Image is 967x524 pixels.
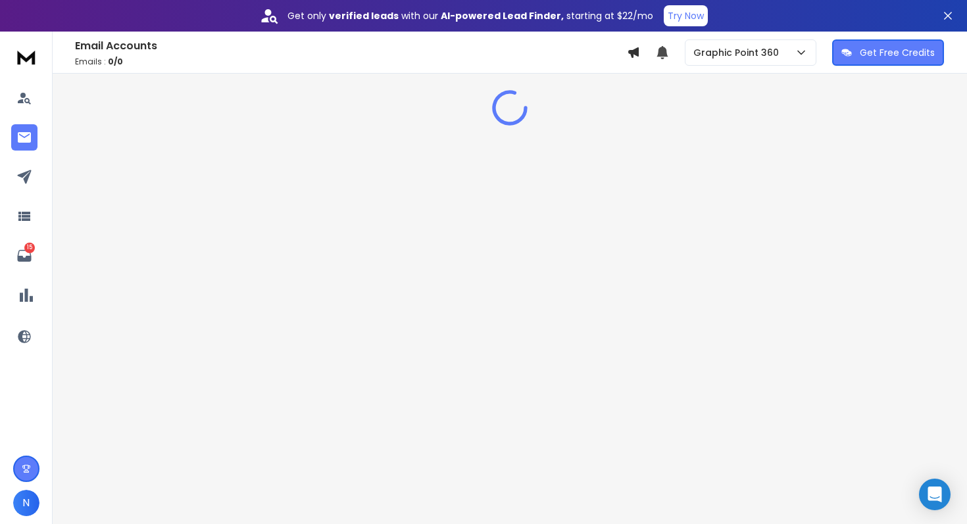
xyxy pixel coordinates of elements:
p: Get Free Credits [860,46,935,59]
button: N [13,490,39,516]
button: Try Now [664,5,708,26]
h1: Email Accounts [75,38,627,54]
strong: verified leads [329,9,399,22]
p: Graphic Point 360 [693,46,784,59]
strong: AI-powered Lead Finder, [441,9,564,22]
p: 15 [24,243,35,253]
button: Get Free Credits [832,39,944,66]
div: Open Intercom Messenger [919,479,951,510]
p: Emails : [75,57,627,67]
p: Get only with our starting at $22/mo [287,9,653,22]
img: logo [13,45,39,69]
span: 0 / 0 [108,56,123,67]
p: Try Now [668,9,704,22]
a: 15 [11,243,37,269]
